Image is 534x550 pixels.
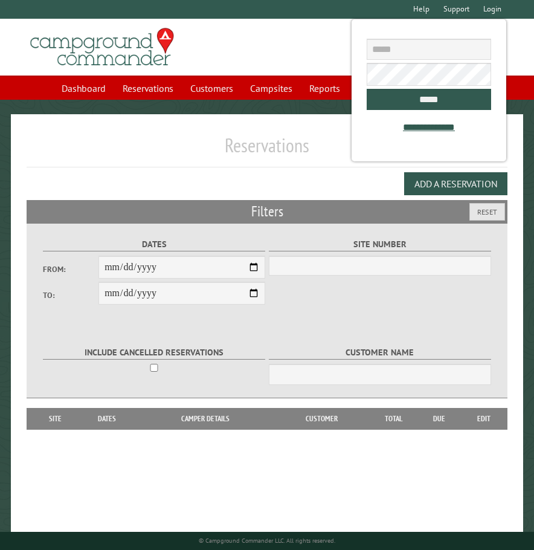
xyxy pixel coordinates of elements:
label: Customer Name [269,346,491,360]
a: Customers [183,77,240,100]
label: From: [43,264,98,275]
button: Add a Reservation [404,172,507,195]
label: Include Cancelled Reservations [43,346,265,360]
th: Camper Details [137,408,274,430]
img: Campground Commander [27,24,178,71]
a: Reports [302,77,347,100]
h1: Reservations [27,134,507,167]
th: Dates [78,408,137,430]
th: Customer [274,408,369,430]
a: Campsites [243,77,300,100]
a: Dashboard [54,77,113,100]
label: To: [43,290,98,301]
label: Site Number [269,238,491,251]
th: Total [369,408,417,430]
a: Account [350,77,396,100]
th: Site [33,408,77,430]
h2: Filters [27,200,507,223]
label: Dates [43,238,265,251]
button: Reset [469,203,505,221]
small: © Campground Commander LLC. All rights reserved. [199,537,335,545]
th: Edit [461,408,507,430]
a: Reservations [115,77,181,100]
th: Due [417,408,461,430]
